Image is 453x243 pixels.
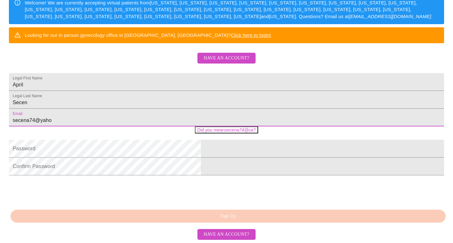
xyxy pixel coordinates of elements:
[231,32,271,38] a: Click here to login!
[204,231,249,239] span: Have an account?
[196,60,257,65] a: Have an account?
[25,29,271,41] div: Looking for our in person gynecology office in [GEOGRAPHIC_DATA], [GEOGRAPHIC_DATA]?
[9,179,106,203] iframe: reCAPTCHA
[195,126,258,133] button: Did you meansecena74@ca?
[225,127,253,132] em: secena74@ca
[204,54,249,62] span: Have an account?
[197,53,256,64] button: Have an account?
[349,14,431,19] em: [EMAIL_ADDRESS][DOMAIN_NAME]
[197,229,256,240] button: Have an account?
[196,231,257,237] a: Have an account?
